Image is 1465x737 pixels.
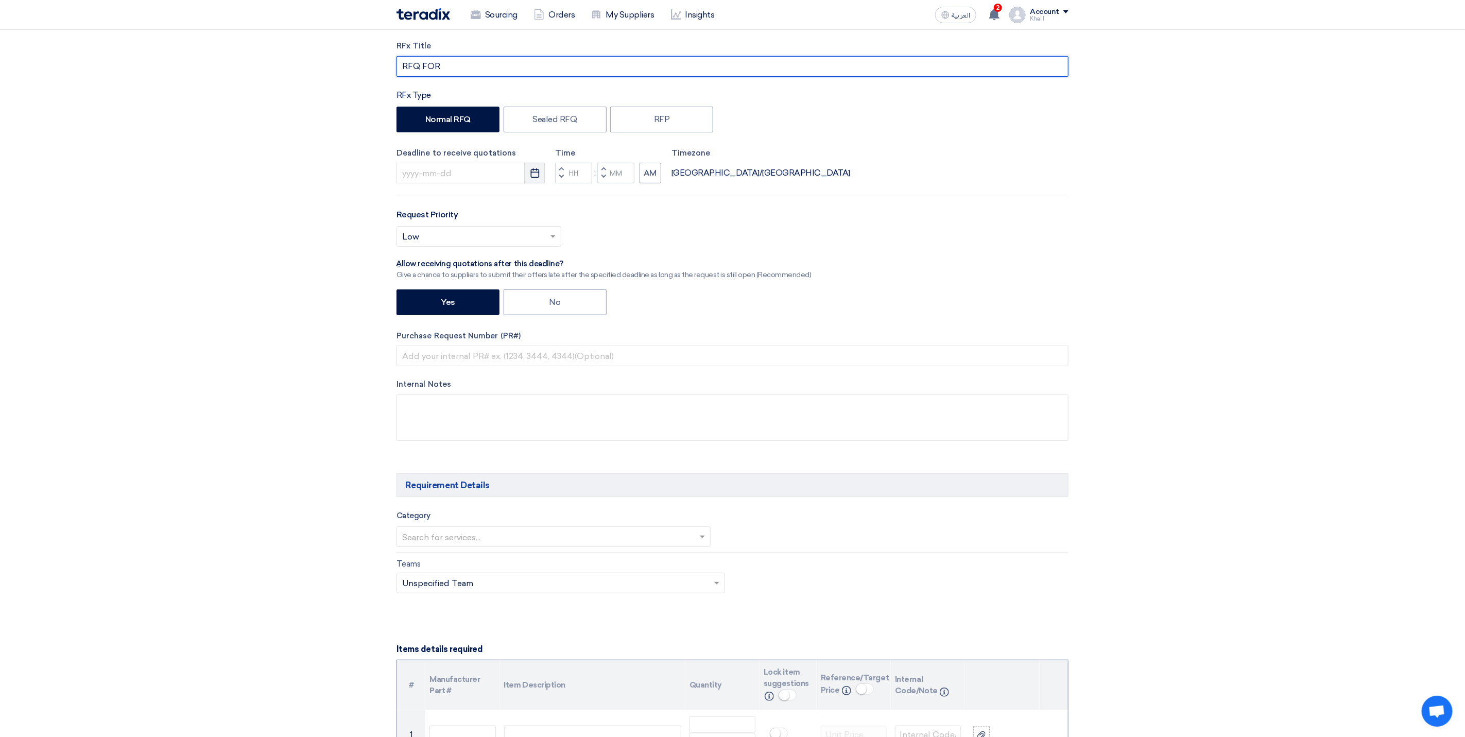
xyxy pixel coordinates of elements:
[526,4,583,26] a: Orders
[462,4,526,26] a: Sourcing
[397,558,421,570] label: Teams
[397,643,482,656] label: Items details required
[425,660,499,711] th: Manufacturer Part #
[555,147,661,159] label: Time
[397,209,458,221] label: Request Priority
[397,346,1068,366] input: Add your internal PR# ex. (1234, 3444, 4344)(Optional)
[397,107,499,132] label: Normal RFQ
[1009,7,1026,23] img: profile_test.png
[935,7,976,23] button: العربية
[555,163,592,183] input: Hours
[397,269,812,280] div: Give a chance to suppliers to submit their offers late after the specified deadline as long as th...
[994,4,1002,12] span: 2
[671,147,850,159] label: Timezone
[671,167,850,179] div: [GEOGRAPHIC_DATA]/[GEOGRAPHIC_DATA]
[504,289,607,315] label: No
[504,107,607,132] label: Sealed RFQ
[821,673,889,695] span: Reference/Target Price
[397,89,1068,101] div: RFx Type
[397,8,450,20] img: Teradix logo
[397,510,430,522] label: Category
[1030,8,1059,16] div: Account
[583,4,662,26] a: My Suppliers
[597,163,634,183] input: Minutes
[895,675,938,696] span: Internal Code/Note
[690,716,755,733] input: Amount
[500,660,685,711] th: Item Description
[1030,16,1068,22] div: Khalil
[397,473,1068,497] h5: Requirement Details
[610,107,713,132] label: RFP
[397,163,545,183] input: yyyy-mm-dd
[397,379,1068,390] label: Internal Notes
[397,330,1068,342] label: Purchase Request Number (PR#)
[397,289,499,315] label: Yes
[952,12,970,19] span: العربية
[397,147,545,159] label: Deadline to receive quotations
[397,259,812,269] div: ِAllow receiving quotations after this deadline?
[685,660,760,711] th: Quantity
[397,660,425,711] th: Serial Number
[592,167,597,179] div: :
[663,4,723,26] a: Insights
[764,667,809,689] span: Lock item suggestions
[397,56,1068,77] input: e.g. New ERP System, Server Visualization Project...
[640,163,661,183] button: AM
[1422,696,1453,727] div: Open chat
[397,40,1068,52] label: RFx Title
